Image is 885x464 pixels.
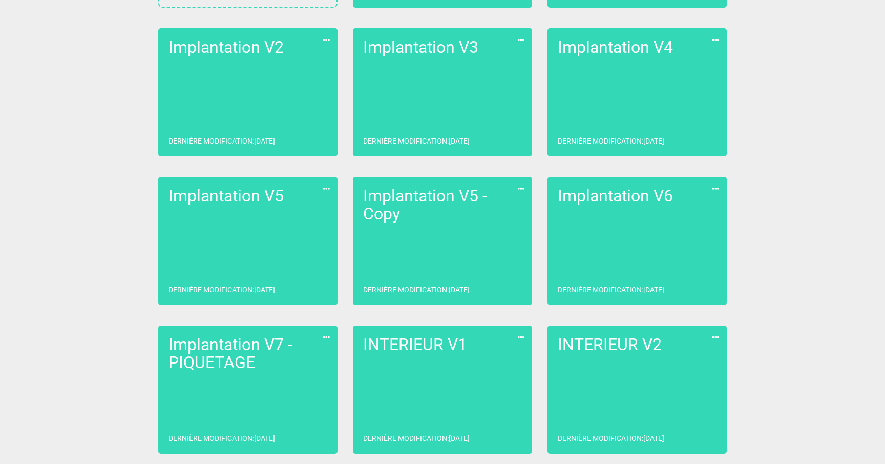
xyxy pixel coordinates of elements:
[158,177,338,305] a: Implantation V5Dernière modification:[DATE]
[558,433,664,443] p: Dernière modification : [DATE]
[363,136,470,146] p: Dernière modification : [DATE]
[158,326,338,454] a: Implantation V7 - PIQUETAGEDernière modification:[DATE]
[558,187,717,205] h2: Implantation V6
[363,187,522,223] h2: Implantation V5 - Copy
[168,136,275,146] p: Dernière modification : [DATE]
[168,336,327,372] h2: Implantation V7 - PIQUETAGE
[547,28,727,156] a: Implantation V4Dernière modification:[DATE]
[363,336,522,354] h2: INTERIEUR V1
[363,433,470,443] p: Dernière modification : [DATE]
[558,285,664,295] p: Dernière modification : [DATE]
[558,136,664,146] p: Dernière modification : [DATE]
[168,38,327,56] h2: Implantation V2
[353,326,532,454] a: INTERIEUR V1Dernière modification:[DATE]
[363,38,522,56] h2: Implantation V3
[558,38,717,56] h2: Implantation V4
[363,285,470,295] p: Dernière modification : [DATE]
[547,177,727,305] a: Implantation V6Dernière modification:[DATE]
[353,177,532,305] a: Implantation V5 - CopyDernière modification:[DATE]
[353,28,532,156] a: Implantation V3Dernière modification:[DATE]
[158,28,338,156] a: Implantation V2Dernière modification:[DATE]
[168,285,275,295] p: Dernière modification : [DATE]
[547,326,727,454] a: INTERIEUR V2Dernière modification:[DATE]
[168,187,327,205] h2: Implantation V5
[168,433,275,443] p: Dernière modification : [DATE]
[558,336,717,354] h2: INTERIEUR V2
